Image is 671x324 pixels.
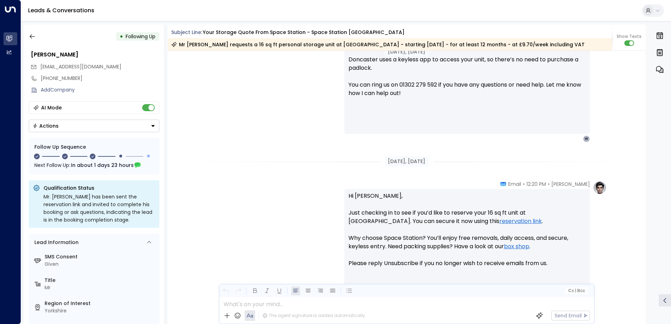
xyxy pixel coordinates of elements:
[28,6,94,14] a: Leads & Conversations
[45,277,157,284] label: Title
[44,193,155,224] div: Mr. [PERSON_NAME] has been sent the reservation link and invited to complete his booking or ask q...
[41,104,62,111] div: AI Mode
[508,181,521,188] span: Email
[41,86,159,94] div: AddCompany
[41,75,159,82] div: [PHONE_NUMBER]
[45,300,157,307] label: Region of Interest
[565,288,587,294] button: Cc|Bcc
[34,161,154,169] div: Next Follow Up:
[29,120,159,132] button: Actions
[234,286,243,295] button: Redo
[34,143,154,151] div: Follow Up Sequence
[71,161,134,169] span: In about 1 days 23 hours
[40,63,121,70] span: [EMAIL_ADDRESS][DOMAIN_NAME]
[45,253,157,261] label: SMS Consent
[45,307,157,315] div: Yorkshire
[45,284,157,291] div: Mr
[499,217,542,225] a: reservation link
[120,30,123,43] div: •
[45,261,157,268] div: Given
[551,181,590,188] span: [PERSON_NAME]
[221,286,230,295] button: Undo
[575,288,576,293] span: |
[593,181,607,195] img: profile-logo.png
[31,50,159,59] div: [PERSON_NAME]
[348,192,586,276] p: Hi [PERSON_NAME], Just checking in to see if you’d like to reserve your 16 sq ft unit at [GEOGRAP...
[583,135,590,142] div: W
[33,123,59,129] div: Actions
[617,33,642,40] span: Show Texts
[44,184,155,191] p: Qualification Status
[568,288,585,293] span: Cc Bcc
[263,312,365,319] div: The agent signature is added automatically
[504,242,529,251] a: box shop
[385,156,428,167] div: [DATE], [DATE]
[32,239,79,246] div: Lead Information
[40,63,121,70] span: wurzel76@hotmail.com
[171,41,585,48] div: Mr [PERSON_NAME] requests a 16 sq ft personal storage unit at [GEOGRAPHIC_DATA] - starting [DATE]...
[548,181,550,188] span: •
[171,29,202,36] span: Subject Line:
[203,29,405,36] div: Your storage quote from Space Station - Space Station [GEOGRAPHIC_DATA]
[384,47,429,56] div: [DATE], [DATE]
[29,120,159,132] div: Button group with a nested menu
[526,181,546,188] span: 12:20 PM
[126,33,155,40] span: Following Up
[523,181,525,188] span: •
